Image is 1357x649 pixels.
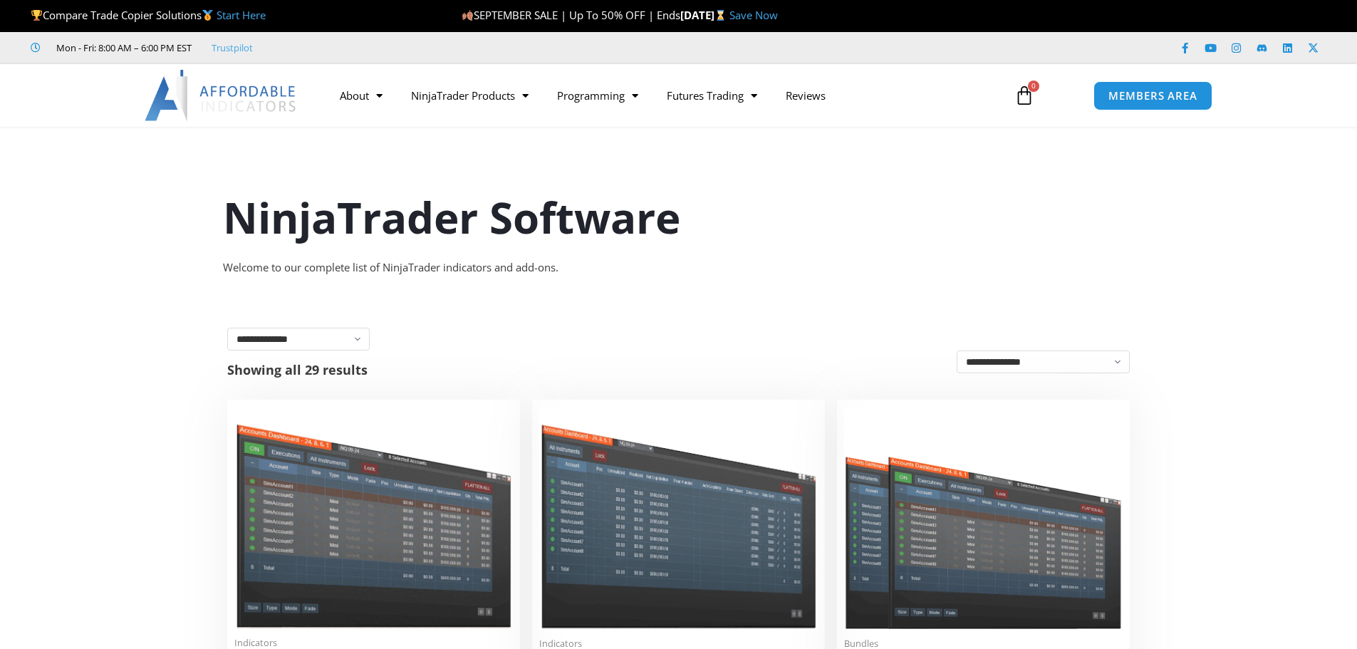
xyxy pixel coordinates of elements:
span: Compare Trade Copier Solutions [31,8,266,22]
img: 🏆 [31,10,42,21]
div: Welcome to our complete list of NinjaTrader indicators and add-ons. [223,258,1135,278]
a: Save Now [729,8,778,22]
a: MEMBERS AREA [1093,81,1212,110]
img: 🍂 [462,10,473,21]
span: 0 [1028,81,1039,92]
strong: [DATE] [680,8,729,22]
img: ⌛ [715,10,726,21]
span: Indicators [234,637,513,649]
img: Duplicate Account Actions [234,407,513,628]
p: Showing all 29 results [227,363,368,376]
a: Reviews [771,79,840,112]
a: Futures Trading [652,79,771,112]
a: About [326,79,397,112]
a: Trustpilot [212,39,253,56]
nav: Menu [326,79,998,112]
h1: NinjaTrader Software [223,187,1135,247]
span: Mon - Fri: 8:00 AM – 6:00 PM EST [53,39,192,56]
a: Programming [543,79,652,112]
span: SEPTEMBER SALE | Up To 50% OFF | Ends [462,8,680,22]
span: MEMBERS AREA [1108,90,1197,101]
a: NinjaTrader Products [397,79,543,112]
img: Accounts Dashboard Suite [844,407,1123,629]
select: Shop order [957,351,1130,373]
img: Account Risk Manager [539,407,818,628]
a: 0 [993,75,1056,116]
img: LogoAI | Affordable Indicators – NinjaTrader [145,70,298,121]
a: Start Here [217,8,266,22]
img: 🥇 [202,10,213,21]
